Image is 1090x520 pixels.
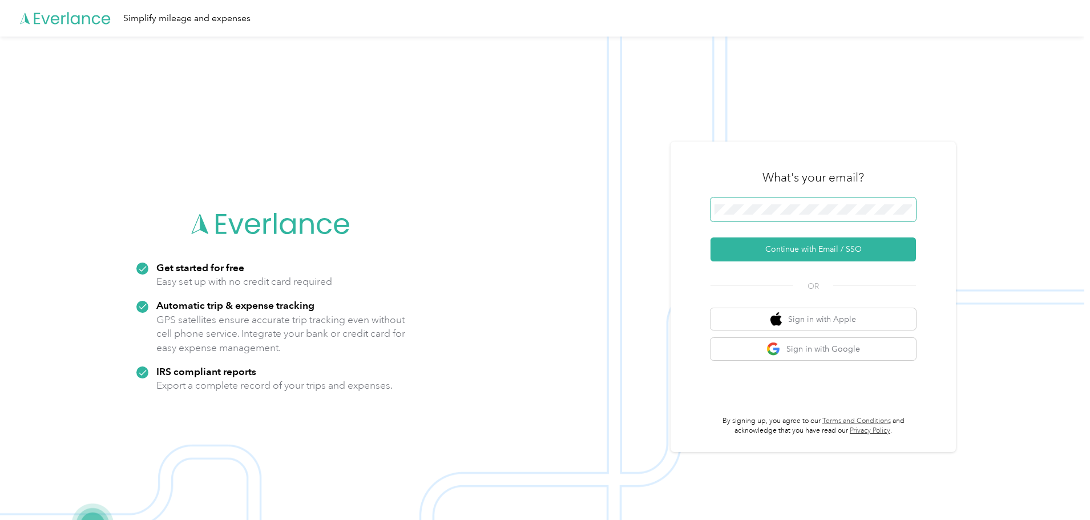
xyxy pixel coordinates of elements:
[850,426,890,435] a: Privacy Policy
[123,11,251,26] div: Simplify mileage and expenses
[156,365,256,377] strong: IRS compliant reports
[156,313,406,355] p: GPS satellites ensure accurate trip tracking even without cell phone service. Integrate your bank...
[156,378,393,393] p: Export a complete record of your trips and expenses.
[156,275,332,289] p: Easy set up with no credit card required
[710,237,916,261] button: Continue with Email / SSO
[710,338,916,360] button: google logoSign in with Google
[156,299,314,311] strong: Automatic trip & expense tracking
[710,416,916,436] p: By signing up, you agree to our and acknowledge that you have read our .
[770,312,782,326] img: apple logo
[710,308,916,330] button: apple logoSign in with Apple
[822,417,891,425] a: Terms and Conditions
[762,170,864,186] h3: What's your email?
[766,342,781,356] img: google logo
[156,261,244,273] strong: Get started for free
[793,280,833,292] span: OR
